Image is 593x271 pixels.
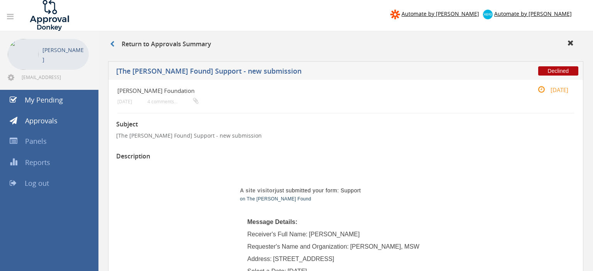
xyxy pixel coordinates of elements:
[390,10,400,19] img: zapier-logomark.png
[25,116,58,125] span: Approvals
[117,88,498,94] h4: [PERSON_NAME] Foundation
[25,95,63,104] span: My Pending
[247,243,349,250] span: Requester's Name and Organization:
[25,136,47,146] span: Panels
[116,121,575,128] h3: Subject
[350,243,420,250] span: [PERSON_NAME], MSW
[273,256,334,262] span: [STREET_ADDRESS]
[247,196,311,202] a: The [PERSON_NAME] Found
[538,66,578,76] span: Declined
[247,256,272,262] span: Address:
[309,231,360,237] span: [PERSON_NAME]
[116,153,575,160] h3: Description
[494,10,572,17] span: Automate by [PERSON_NAME]
[240,187,361,194] span: just submitted your form: Support
[247,231,308,237] span: Receiver's Full Name:
[402,10,479,17] span: Automate by [PERSON_NAME]
[530,86,568,94] small: [DATE]
[22,74,87,80] span: [EMAIL_ADDRESS][DOMAIN_NAME]
[25,178,49,188] span: Log out
[42,45,85,64] p: [PERSON_NAME]
[116,132,575,140] p: [The [PERSON_NAME] Found] Support - new submission
[247,219,298,225] span: Message Details:
[147,99,198,104] small: 4 comments...
[116,67,439,77] h5: [The [PERSON_NAME] Found] Support - new submission
[240,187,275,194] strong: A site visitor
[483,10,493,19] img: xero-logo.png
[25,158,50,167] span: Reports
[117,99,132,104] small: [DATE]
[240,196,246,202] span: on
[110,41,211,48] h3: Return to Approvals Summary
